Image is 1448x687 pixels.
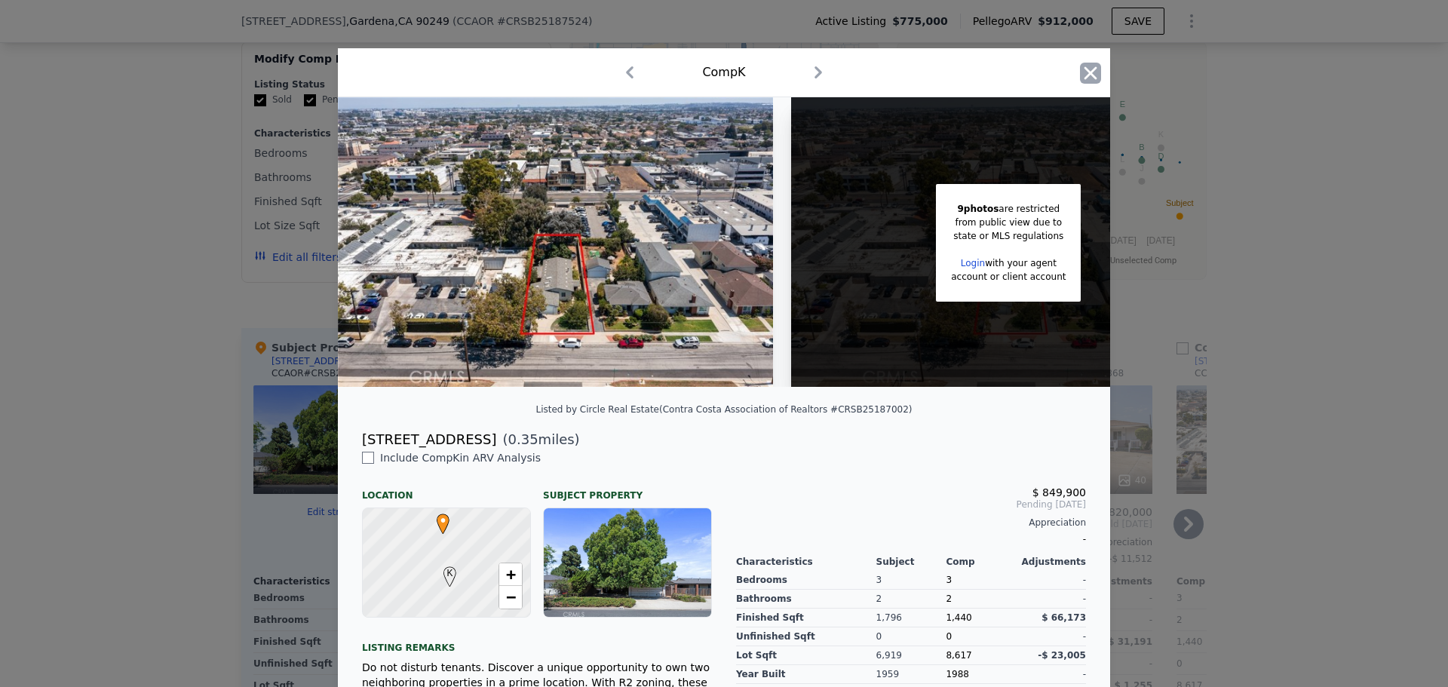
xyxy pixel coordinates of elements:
div: Bathrooms [736,590,876,609]
div: - [1016,665,1086,684]
div: are restricted [951,202,1066,216]
div: Year Built [736,665,876,684]
div: 1959 [876,665,946,684]
div: Comp [946,556,1016,568]
span: + [506,565,516,584]
div: Characteristics [736,556,876,568]
div: 1988 [946,665,1016,684]
div: 6,919 [876,646,946,665]
span: 0.35 [508,431,538,447]
div: Adjustments [1016,556,1086,568]
a: Zoom in [499,563,522,586]
div: - [1016,571,1086,590]
div: state or MLS regulations [951,229,1066,243]
a: Login [961,258,985,268]
div: 2 [946,590,1016,609]
span: with your agent [985,258,1057,268]
span: -$ 23,005 [1038,650,1086,661]
div: Subject [876,556,946,568]
div: [STREET_ADDRESS] [362,429,496,450]
div: Location [362,477,531,501]
span: $ 849,900 [1032,486,1086,498]
div: Listing remarks [362,630,712,654]
div: - [736,529,1086,550]
div: from public view due to [951,216,1066,229]
span: Pending [DATE] [736,498,1086,511]
div: account or client account [951,270,1066,284]
div: - [1016,627,1086,646]
span: • [433,509,453,532]
div: 2 [876,590,946,609]
a: Zoom out [499,586,522,609]
span: − [506,587,516,606]
div: Unfinished Sqft [736,627,876,646]
span: 3 [946,575,952,585]
div: Comp K [702,63,745,81]
div: • [433,514,442,523]
div: Appreciation [736,517,1086,529]
div: Subject Property [543,477,712,501]
div: K [440,566,449,575]
span: 8,617 [946,650,971,661]
div: 1,796 [876,609,946,627]
span: ( miles) [496,429,579,450]
span: 0 [946,631,952,642]
div: Lot Sqft [736,646,876,665]
div: 0 [876,627,946,646]
div: Bedrooms [736,571,876,590]
div: Listed by Circle Real Estate (Contra Costa Association of Realtors #CRSB25187002) [536,404,913,415]
div: 3 [876,571,946,590]
img: Property Img [338,97,773,387]
span: K [440,566,460,580]
span: 9 photos [958,204,999,214]
div: Finished Sqft [736,609,876,627]
span: $ 66,173 [1042,612,1086,623]
span: 1,440 [946,612,971,623]
span: Include Comp K in ARV Analysis [374,452,547,464]
div: - [1016,590,1086,609]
